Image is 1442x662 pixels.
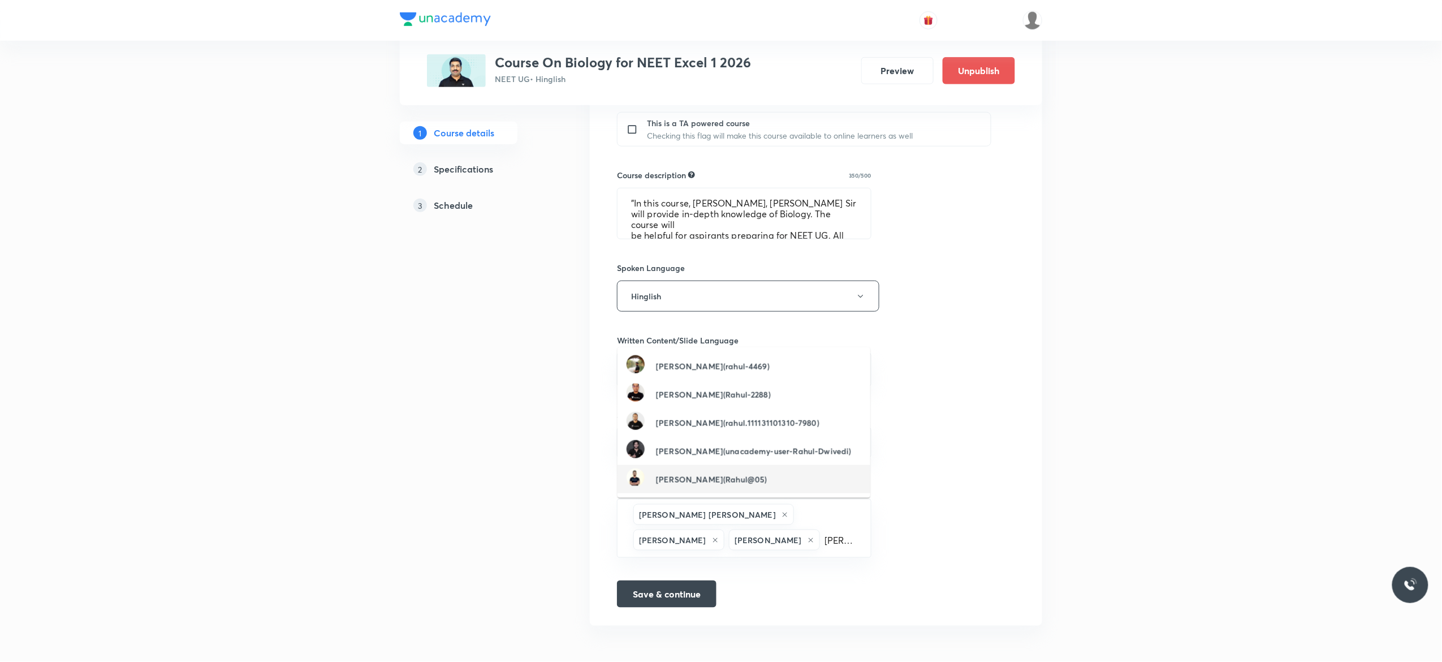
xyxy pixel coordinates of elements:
[400,12,491,29] a: Company Logo
[919,11,938,29] button: avatar
[400,158,554,180] a: 2Specifications
[617,409,871,421] h6: Select a goal
[943,57,1015,84] button: Unpublish
[413,126,427,140] p: 1
[639,509,776,521] h6: [PERSON_NAME] [PERSON_NAME]
[618,188,871,239] textarea: "In this course, [PERSON_NAME], [PERSON_NAME] Sir will provide in-depth knowledge of Biology. The...
[617,169,686,181] h6: Course description
[627,468,645,487] img: Avatar
[639,534,706,546] h6: [PERSON_NAME]
[656,474,767,485] h6: [PERSON_NAME](Rahul@05)
[413,199,427,212] p: 3
[656,417,819,429] h6: [PERSON_NAME](rahul.111131101310-7980)
[656,360,770,372] h6: [PERSON_NAME](rahul-4469)
[735,534,802,546] h6: [PERSON_NAME]
[495,54,751,71] h3: Course On Biology for NEET Excel 1 2026
[647,130,913,141] p: Checking this flag will make this course available to online learners as well
[656,389,771,401] h6: [PERSON_NAME](Rahul-2288)
[627,384,645,402] img: Avatar
[1023,11,1042,30] img: Anuruddha Kumar
[400,194,554,217] a: 3Schedule
[861,57,934,84] button: Preview
[627,440,645,458] img: Avatar
[865,527,867,530] button: Close
[434,199,473,212] h5: Schedule
[617,262,685,274] h6: Spoken Language
[656,445,851,457] h6: [PERSON_NAME](unacademy-user-Rahul-Dwivedi)
[434,126,494,140] h5: Course details
[434,162,493,176] h5: Specifications
[400,12,491,26] img: Company Logo
[617,480,871,492] h6: Educators
[688,170,695,180] div: Explain about your course, what you’ll be teaching, how it will help learners in their preparation.
[617,334,871,346] h6: Written Content/Slide Language
[627,412,645,430] img: Avatar
[617,581,716,608] button: Save & continue
[617,281,879,312] button: Hinglish
[849,173,871,178] p: 350/500
[647,117,913,129] p: This is a TA powered course
[413,162,427,176] p: 2
[495,73,751,85] p: NEET UG • Hinglish
[923,15,934,25] img: avatar
[1404,578,1417,592] img: ttu
[427,54,486,87] img: C2EC8E0B-ACF2-423F-828F-130839DB3B31_plus.png
[627,355,645,373] img: Avatar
